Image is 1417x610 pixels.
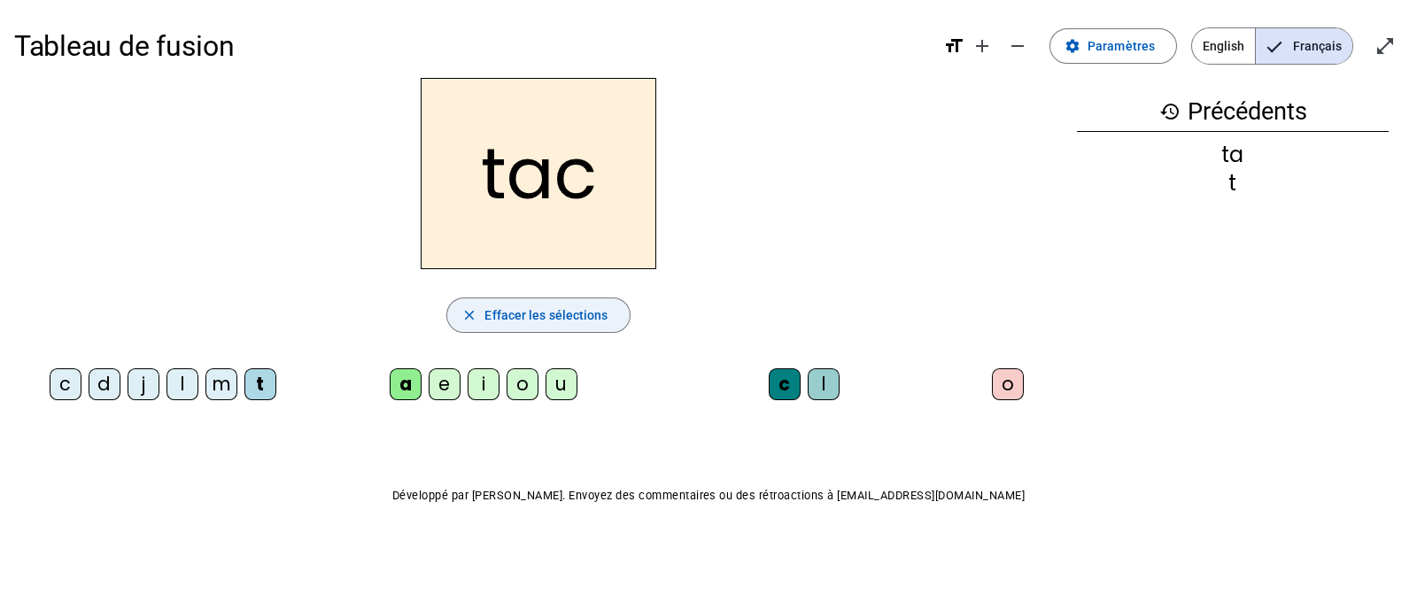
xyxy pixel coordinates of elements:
div: t [244,368,276,400]
mat-icon: settings [1065,38,1080,54]
div: o [507,368,538,400]
p: Développé par [PERSON_NAME]. Envoyez des commentaires ou des rétroactions à [EMAIL_ADDRESS][DOMAI... [14,485,1403,506]
span: Effacer les sélections [484,305,608,326]
div: e [429,368,461,400]
mat-icon: add [972,35,993,57]
button: Entrer en plein écran [1367,28,1403,64]
mat-icon: remove [1007,35,1028,57]
span: Français [1256,28,1352,64]
mat-icon: history [1159,101,1181,122]
span: Paramètres [1088,35,1155,57]
div: d [89,368,120,400]
h2: tac [421,78,656,269]
button: Augmenter la taille de la police [964,28,1000,64]
div: c [769,368,801,400]
span: English [1192,28,1255,64]
div: m [205,368,237,400]
div: j [128,368,159,400]
button: Effacer les sélections [446,297,630,333]
h1: Tableau de fusion [14,18,929,74]
div: i [468,368,499,400]
div: ta [1077,144,1389,166]
mat-button-toggle-group: Language selection [1191,27,1353,65]
div: a [390,368,422,400]
div: c [50,368,81,400]
mat-icon: open_in_full [1374,35,1396,57]
div: o [992,368,1024,400]
button: Diminuer la taille de la police [1000,28,1035,64]
h3: Précédents [1077,92,1389,132]
mat-icon: format_size [943,35,964,57]
div: u [546,368,577,400]
div: l [166,368,198,400]
div: t [1077,173,1389,194]
button: Paramètres [1049,28,1177,64]
mat-icon: close [461,307,477,323]
div: l [808,368,840,400]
